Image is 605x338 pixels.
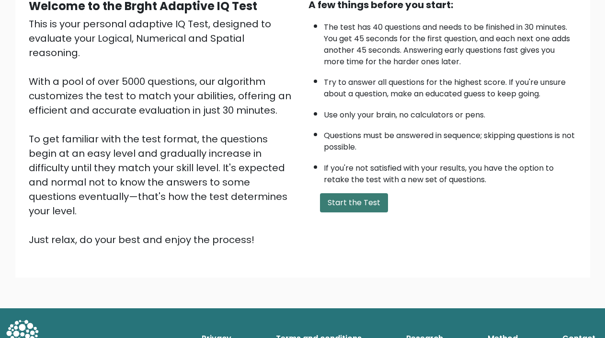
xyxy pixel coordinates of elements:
div: This is your personal adaptive IQ Test, designed to evaluate your Logical, Numerical and Spatial ... [29,17,297,247]
li: Use only your brain, no calculators or pens. [324,105,577,121]
button: Start the Test [320,193,388,212]
li: If you're not satisfied with your results, you have the option to retake the test with a new set ... [324,158,577,186]
li: The test has 40 questions and needs to be finished in 30 minutes. You get 45 seconds for the firs... [324,17,577,68]
li: Try to answer all questions for the highest score. If you're unsure about a question, make an edu... [324,72,577,100]
li: Questions must be answered in sequence; skipping questions is not possible. [324,125,577,153]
